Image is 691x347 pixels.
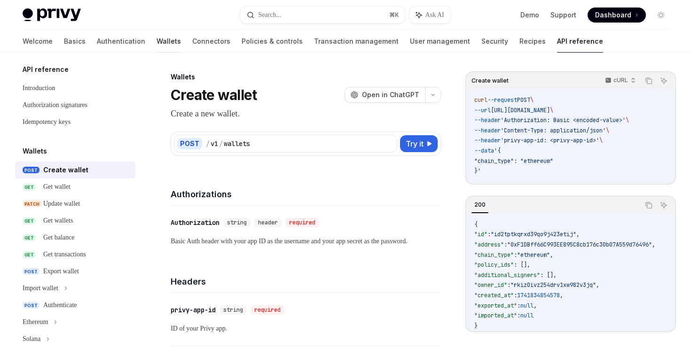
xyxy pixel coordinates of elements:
button: Try it [400,135,438,152]
span: "0xF1DBff66C993EE895C8cb176c30b07A559d76496" [507,241,652,248]
span: --data [474,147,494,154]
span: PATCH [23,200,41,208]
div: Authenticate [43,300,77,311]
span: "id" [474,231,487,238]
div: wallets [224,139,250,148]
span: --request [487,96,517,104]
span: '{ [494,147,501,154]
button: Search...⌘K [240,7,404,23]
div: Authorization signatures [23,100,87,111]
span: Ask AI [425,10,444,20]
a: GETGet wallet [15,178,135,195]
span: : [507,281,510,289]
span: : [517,302,520,309]
span: Create wallet [471,77,509,85]
span: GET [23,234,36,241]
a: POSTCreate wallet [15,162,135,178]
p: Basic Auth header with your app ID as the username and your app secret as the password. [171,236,441,247]
span: "address" [474,241,504,248]
div: Get balance [43,232,74,243]
div: Ethereum [23,316,48,328]
span: "exported_at" [474,302,517,309]
span: \ [626,116,629,124]
div: required [285,218,319,227]
a: Transaction management [314,30,399,53]
span: --header [474,116,501,124]
span: GET [23,217,36,224]
span: : [504,241,507,248]
span: : [], [540,271,557,279]
a: Authorization signatures [15,97,135,114]
a: Connectors [192,30,230,53]
h5: Wallets [23,146,47,157]
h4: Authorizations [171,188,441,200]
p: cURL [613,77,628,84]
h5: API reference [23,64,69,75]
span: , [550,251,553,259]
span: \ [550,107,553,114]
p: Create a new wallet. [171,107,441,120]
a: Basics [64,30,86,53]
a: Welcome [23,30,53,53]
div: / [206,139,210,148]
span: POST [23,167,39,174]
span: { [474,221,478,228]
button: cURL [600,73,640,89]
div: / [219,139,223,148]
span: : [487,231,491,238]
div: Update wallet [43,198,80,209]
div: POST [177,138,202,149]
h1: Create wallet [171,86,257,103]
button: Ask AI [658,75,670,87]
span: \ [606,127,609,134]
span: "policy_ids" [474,261,514,269]
div: Introduction [23,83,55,94]
span: } [474,322,478,330]
a: GETGet transactions [15,246,135,263]
button: Toggle dark mode [653,8,668,23]
span: string [223,306,243,314]
span: --header [474,137,501,144]
div: 200 [471,199,488,210]
span: 'Content-Type: application/json' [501,127,606,134]
span: "owner_id" [474,281,507,289]
button: Copy the contents from the code block [643,75,655,87]
span: "rkiz0ivz254drv1xw982v3jq" [510,281,596,289]
div: Get wallets [43,215,73,226]
span: Try it [406,138,424,149]
span: : [514,292,517,299]
span: \ [530,96,534,104]
a: Demo [520,10,539,20]
button: Copy the contents from the code block [643,199,655,211]
span: null [520,312,534,319]
span: Open in ChatGPT [362,90,419,100]
button: Open in ChatGPT [345,87,425,103]
a: Wallets [157,30,181,53]
a: Policies & controls [242,30,303,53]
a: PATCHUpdate wallet [15,195,135,212]
a: Recipes [519,30,546,53]
span: [URL][DOMAIN_NAME] [491,107,550,114]
a: Idempotency keys [15,114,135,131]
span: POST [517,96,530,104]
span: "chain_type" [474,251,514,259]
span: "created_at" [474,292,514,299]
div: Export wallet [43,266,79,277]
span: ⌘ K [389,11,399,19]
div: v1 [211,139,218,148]
span: 'privy-app-id: <privy-app-id>' [501,137,599,144]
span: POST [23,268,39,275]
span: , [560,292,563,299]
span: , [576,231,580,238]
div: Get wallet [43,181,71,193]
span: --url [474,107,491,114]
span: \ [599,137,603,144]
span: curl [474,96,487,104]
a: Authentication [97,30,145,53]
img: light logo [23,8,81,22]
a: User management [410,30,470,53]
span: , [652,241,655,248]
span: 'Authorization: Basic <encoded-value>' [501,116,626,124]
span: "ethereum" [517,251,550,259]
span: , [596,281,599,289]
